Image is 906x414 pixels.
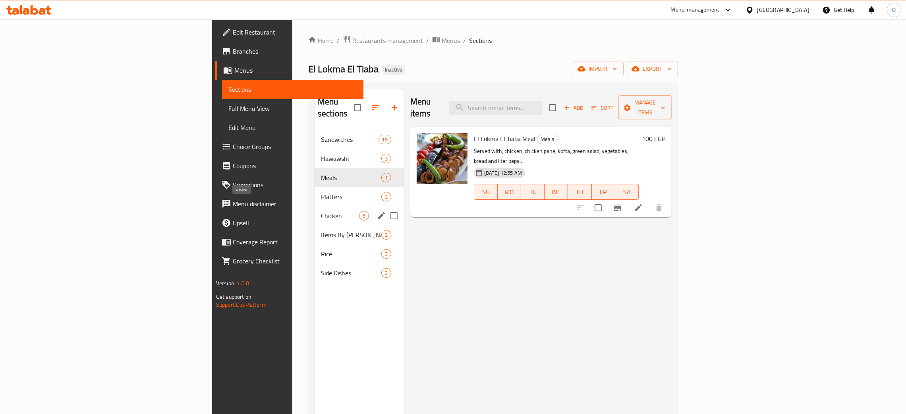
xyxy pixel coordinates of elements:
[233,46,357,56] span: Branches
[449,101,543,115] input: search
[215,213,363,232] a: Upsell
[671,5,720,15] div: Menu-management
[215,137,363,156] a: Choice Groups
[563,103,584,112] span: Add
[417,133,467,184] img: El Lokma El Tiaba Meal
[359,211,369,221] div: items
[321,173,381,182] span: Meals
[349,99,366,116] span: Select all sections
[757,6,809,14] div: [GEOGRAPHIC_DATA]
[385,98,404,117] button: Add section
[382,250,391,258] span: 3
[474,146,639,166] p: Served with, chicken, chicken pane, kofta, green salad, vegetables, bread and liter pepsi.
[233,237,357,247] span: Coverage Report
[481,169,525,177] span: [DATE] 12:55 AM
[321,154,381,163] span: Hawawshi
[321,230,381,240] span: Items By [PERSON_NAME]
[618,186,636,198] span: SA
[501,186,518,198] span: MO
[573,62,624,76] button: import
[537,135,557,144] span: Meals
[379,135,391,144] div: items
[228,85,357,94] span: Sections
[591,103,613,112] span: Sort
[215,42,363,61] a: Branches
[215,175,363,194] a: Promotions
[381,154,391,163] div: items
[463,36,466,45] li: /
[561,102,586,114] button: Add
[633,64,672,74] span: export
[469,36,492,45] span: Sections
[315,206,404,225] div: Chicken6edit
[315,149,404,168] div: Hawawshi3
[321,192,381,201] span: Platters
[215,23,363,42] a: Edit Restaurant
[382,174,391,182] span: 1
[237,278,249,288] span: 1.0.0
[379,136,391,143] span: 19
[382,155,391,163] span: 3
[382,66,406,73] span: Inactive
[590,199,607,216] span: Select to update
[321,249,381,259] span: Rice
[381,192,391,201] div: items
[343,35,423,46] a: Restaurants management
[233,199,357,209] span: Menu disclaimer
[222,80,363,99] a: Sections
[381,230,391,240] div: items
[589,102,615,114] button: Sort
[315,187,404,206] div: Platters3
[892,6,896,14] span: O
[474,184,498,200] button: SU
[216,292,253,302] span: Get support on:
[544,99,561,116] span: Select section
[595,186,612,198] span: FR
[215,194,363,213] a: Menu disclaimer
[308,35,678,46] nav: breadcrumb
[216,300,267,310] a: Support.OpsPlatform
[381,249,391,259] div: items
[321,135,378,144] div: Sandwiches
[548,186,565,198] span: WE
[366,98,385,117] span: Sort sections
[233,218,357,228] span: Upsell
[228,123,357,132] span: Edit Menu
[615,184,639,200] button: SA
[442,36,460,45] span: Menus
[618,95,672,120] button: Manage items
[608,198,627,217] button: Branch-specific-item
[233,161,357,170] span: Coupons
[233,142,357,151] span: Choice Groups
[537,135,558,144] div: Meals
[233,180,357,190] span: Promotions
[375,210,387,222] button: edit
[382,65,406,75] div: Inactive
[410,96,439,120] h2: Menu items
[215,251,363,271] a: Grocery Checklist
[382,193,391,201] span: 3
[625,98,665,118] span: Manage items
[315,127,404,286] nav: Menu sections
[634,203,643,213] a: Edit menu item
[215,61,363,80] a: Menus
[359,212,369,220] span: 6
[382,231,391,239] span: 2
[568,184,591,200] button: TH
[215,156,363,175] a: Coupons
[426,36,429,45] li: /
[592,184,615,200] button: FR
[234,66,357,75] span: Menus
[215,232,363,251] a: Coverage Report
[381,173,391,182] div: items
[579,64,617,74] span: import
[382,269,391,277] span: 2
[524,186,541,198] span: TU
[216,278,236,288] span: Version:
[571,186,588,198] span: TH
[315,130,404,149] div: Sandwiches19
[586,102,618,114] span: Sort items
